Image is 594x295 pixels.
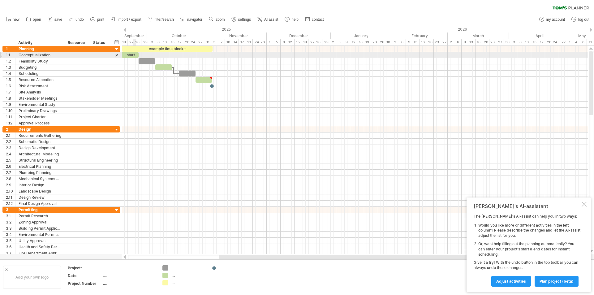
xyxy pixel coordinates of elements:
div: 2.6 [6,163,15,169]
div: 13 - 17 [531,39,545,46]
div: Conceptualization [19,52,62,58]
a: navigator [179,15,204,24]
div: 1 - 5 [267,39,281,46]
div: 1.7 [6,89,15,95]
div: 2.8 [6,176,15,182]
div: 20-24 [545,39,559,46]
div: .... [171,273,205,278]
div: Plumbing Planning [19,170,62,176]
div: 2.7 [6,170,15,176]
div: Risk Assessment [19,83,62,89]
div: February 2026 [392,33,448,39]
div: Planning [19,46,62,52]
div: Health and Safety Permits [19,244,62,250]
div: 22-26 [127,39,141,46]
a: filter/search [146,15,176,24]
div: Date: [68,273,102,278]
div: Add your own logo [3,266,61,289]
span: contact [312,17,324,22]
a: Adjust activities [491,276,531,287]
div: Electrical Planning [19,163,62,169]
div: 2.5 [6,157,15,163]
div: .... [103,273,155,278]
div: 16 - 20 [476,39,489,46]
div: .... [103,265,155,271]
div: Scheduling [19,71,62,76]
span: Adjust activities [496,279,526,284]
div: Mechanical Systems Design [19,176,62,182]
div: Building Permit Application [19,225,62,231]
div: 27 - 1 [559,39,573,46]
div: November 2025 [211,33,267,39]
div: Requirements Gathering [19,132,62,138]
div: 26-30 [378,39,392,46]
div: start [122,52,139,58]
div: Project: [68,265,102,271]
span: zoom [216,17,225,22]
div: Utility Approvals [19,238,62,244]
div: Interior Design [19,182,62,188]
span: undo [75,17,84,22]
div: 2 [6,126,15,132]
div: Landscape Design [19,188,62,194]
div: Design Review [19,194,62,200]
span: settings [238,17,251,22]
div: 19 - 23 [364,39,378,46]
div: January 2026 [331,33,392,39]
div: .... [220,265,254,271]
div: 3.2 [6,219,15,225]
div: 5 - 9 [336,39,350,46]
div: 29 - 2 [322,39,336,46]
div: 20-24 [183,39,197,46]
span: navigator [187,17,202,22]
a: log out [570,15,591,24]
div: 15 - 19 [295,39,308,46]
div: October 2025 [147,33,211,39]
div: The [PERSON_NAME]'s AI-assist can help you in two ways: Give it a try! With the undo button in th... [474,214,580,286]
div: 1.1 [6,52,15,58]
div: 3.1 [6,213,15,219]
div: 29 - 3 [141,39,155,46]
div: 2.10 [6,188,15,194]
div: 12 - 16 [350,39,364,46]
a: open [24,15,43,24]
a: contact [303,15,326,24]
div: Resource Allocation [19,77,62,83]
div: 2.12 [6,201,15,206]
div: Project Number [68,281,102,286]
div: Final Design Approval [19,201,62,206]
span: import / export [118,17,141,22]
div: Resource [68,40,87,46]
div: .... [103,281,155,286]
li: Would you like more or different activities in the left column? Please describe the changes and l... [478,223,580,238]
div: 24-28 [253,39,267,46]
a: import / export [109,15,143,24]
span: print [97,17,104,22]
div: 2 - 6 [448,39,462,46]
div: 23 - 27 [434,39,448,46]
div: 2.3 [6,145,15,151]
div: 8 - 12 [281,39,295,46]
div: Architectural Modeling [19,151,62,157]
div: 1.9 [6,102,15,107]
div: March 2026 [448,33,509,39]
div: Fire Department Approval [19,250,62,256]
span: AI assist [264,17,278,22]
div: 22-26 [308,39,322,46]
div: 10 - 14 [225,39,239,46]
span: plan project (beta) [540,279,574,284]
div: 9 - 13 [462,39,476,46]
div: 1.8 [6,95,15,101]
div: 1.3 [6,64,15,70]
span: new [13,17,19,22]
div: .... [171,280,205,285]
div: 1.2 [6,58,15,64]
div: Permitting [19,207,62,213]
a: new [4,15,21,24]
div: 3.3 [6,225,15,231]
a: help [283,15,300,24]
a: zoom [207,15,226,24]
div: 3.7 [6,250,15,256]
li: Or, want help filling out the planning automatically? You can enter your project's start & end da... [478,241,580,257]
div: Schematic Design [19,139,62,145]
